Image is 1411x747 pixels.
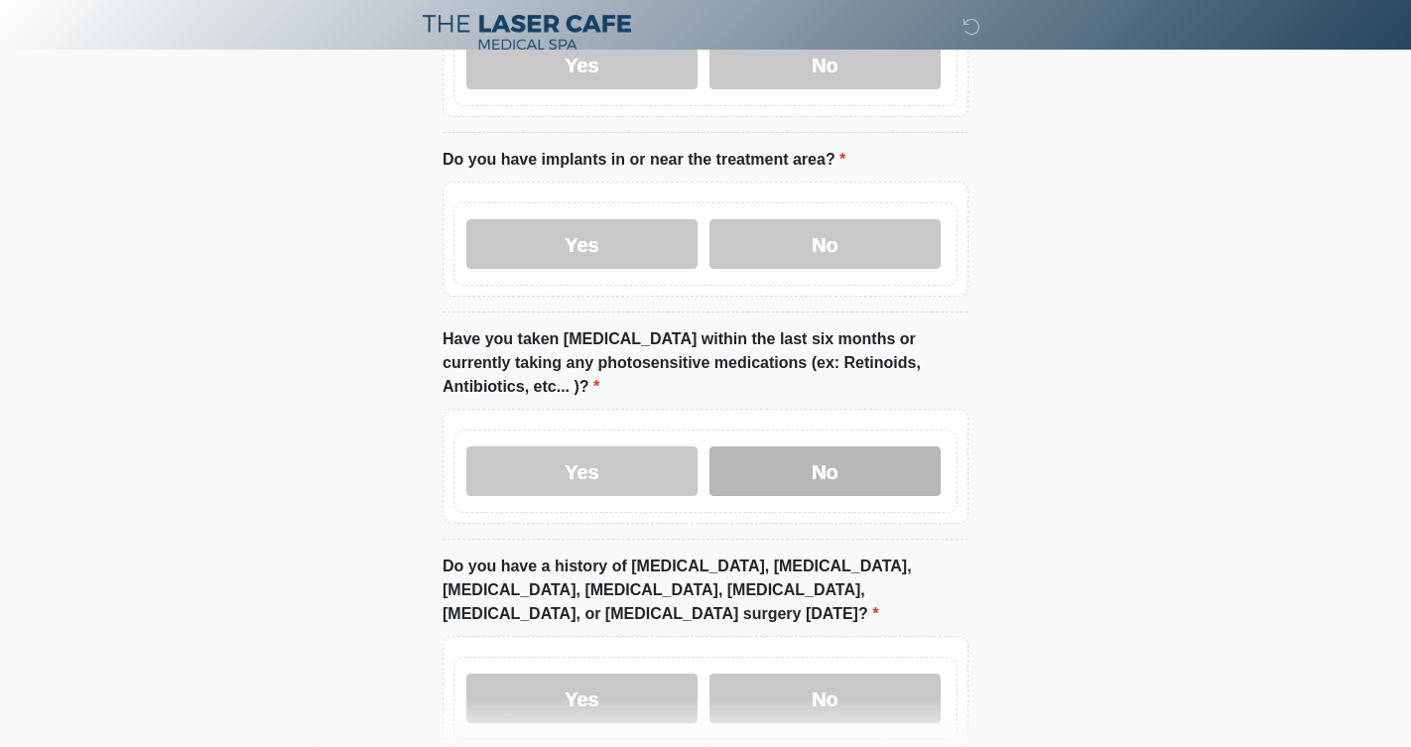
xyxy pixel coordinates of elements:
[709,40,941,89] label: No
[709,446,941,496] label: No
[466,446,698,496] label: Yes
[466,40,698,89] label: Yes
[709,674,941,723] label: No
[443,148,845,172] label: Do you have implants in or near the treatment area?
[466,674,698,723] label: Yes
[423,15,631,50] img: The Laser Cafe Logo
[443,555,968,626] label: Do you have a history of [MEDICAL_DATA], [MEDICAL_DATA], [MEDICAL_DATA], [MEDICAL_DATA], [MEDICAL...
[466,219,698,269] label: Yes
[709,219,941,269] label: No
[443,327,968,399] label: Have you taken [MEDICAL_DATA] within the last six months or currently taking any photosensitive m...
